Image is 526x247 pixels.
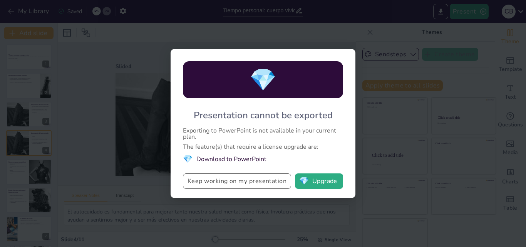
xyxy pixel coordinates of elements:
button: Keep working on my presentation [183,173,291,189]
div: The feature(s) that require a license upgrade are: [183,144,343,150]
div: Presentation cannot be exported [194,109,333,121]
li: Download to PowerPoint [183,154,343,164]
button: diamondUpgrade [295,173,343,189]
span: diamond [183,154,193,164]
span: diamond [250,65,276,95]
span: diamond [299,177,309,185]
div: Exporting to PowerPoint is not available in your current plan. [183,128,343,140]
